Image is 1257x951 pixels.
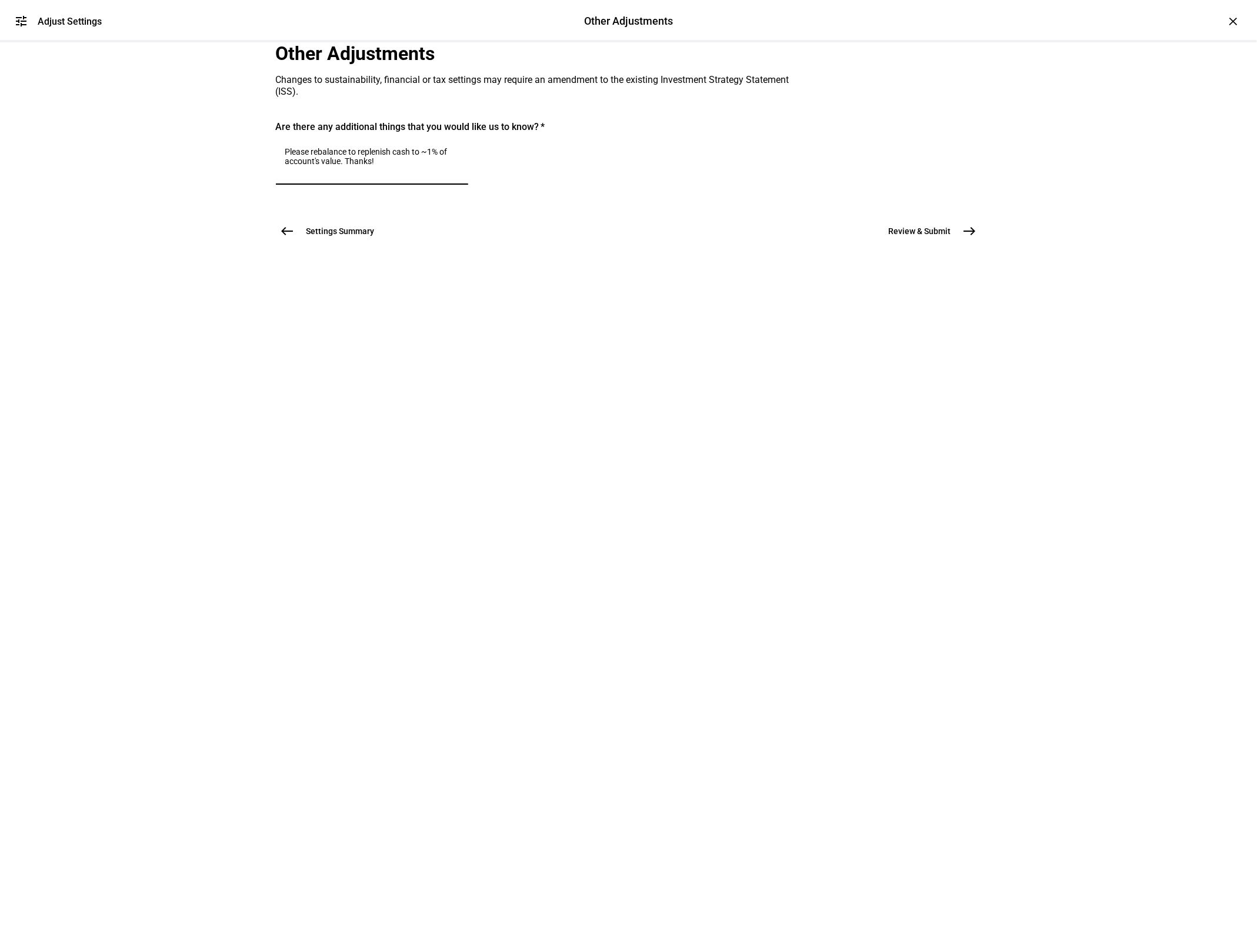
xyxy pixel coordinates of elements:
[276,121,982,133] div: Are there any additional things that you would like us to know?
[1224,12,1243,31] div: ×
[276,42,805,65] div: Other Adjustments
[276,74,805,98] div: Changes to sustainability, financial or tax settings may require an amendment to the existing Inv...
[14,14,28,28] mat-icon: tune
[281,224,295,238] mat-icon: west
[584,14,673,29] div: Other Adjustments
[875,219,982,243] button: Review & Submit
[963,224,977,238] mat-icon: east
[38,16,102,27] div: Adjust Settings
[889,225,951,237] span: Review & Submit
[306,225,375,237] span: Settings Summary
[276,219,389,243] button: Settings Summary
